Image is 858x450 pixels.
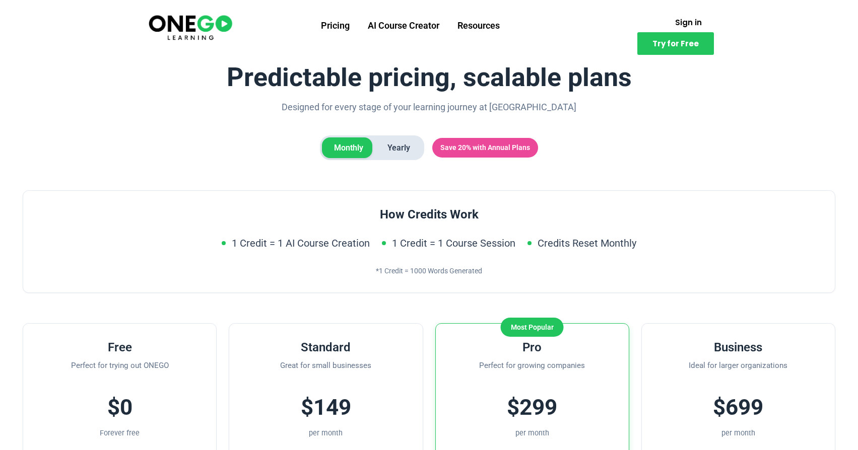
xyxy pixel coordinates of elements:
[39,265,819,276] div: *1 Credit = 1000 Words Generated
[675,19,702,26] span: Sign in
[39,340,200,355] h3: Free
[359,13,448,39] a: AI Course Creator
[448,13,509,39] a: Resources
[39,359,200,380] p: Perfect for trying out ONEGO
[245,390,406,425] div: $149
[652,40,699,47] span: Try for Free
[266,100,593,115] p: Designed for every stage of your learning journey at [GEOGRAPHIC_DATA]
[637,32,714,55] a: Try for Free
[432,138,538,157] span: Save 20% with Annual Plans
[658,359,819,380] p: Ideal for larger organizations
[245,427,406,439] div: per month
[312,13,359,39] a: Pricing
[658,427,819,439] div: per month
[39,427,200,439] div: Forever free
[39,207,819,222] h3: How Credits Work
[23,63,835,92] h1: Predictable pricing, scalable plans
[658,390,819,425] div: $699
[392,235,515,251] span: 1 Credit = 1 Course Session
[538,235,636,251] span: Credits Reset Monthly
[232,235,370,251] span: 1 Credit = 1 AI Course Creation
[663,13,714,32] a: Sign in
[452,359,613,380] p: Perfect for growing companies
[245,359,406,380] p: Great for small businesses
[452,390,613,425] div: $299
[322,137,375,159] span: Monthly
[658,340,819,355] h3: Business
[39,390,200,425] div: $0
[452,340,613,355] h3: Pro
[452,427,613,439] div: per month
[245,340,406,355] h3: Standard
[501,318,564,337] div: Most Popular
[375,137,422,159] span: Yearly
